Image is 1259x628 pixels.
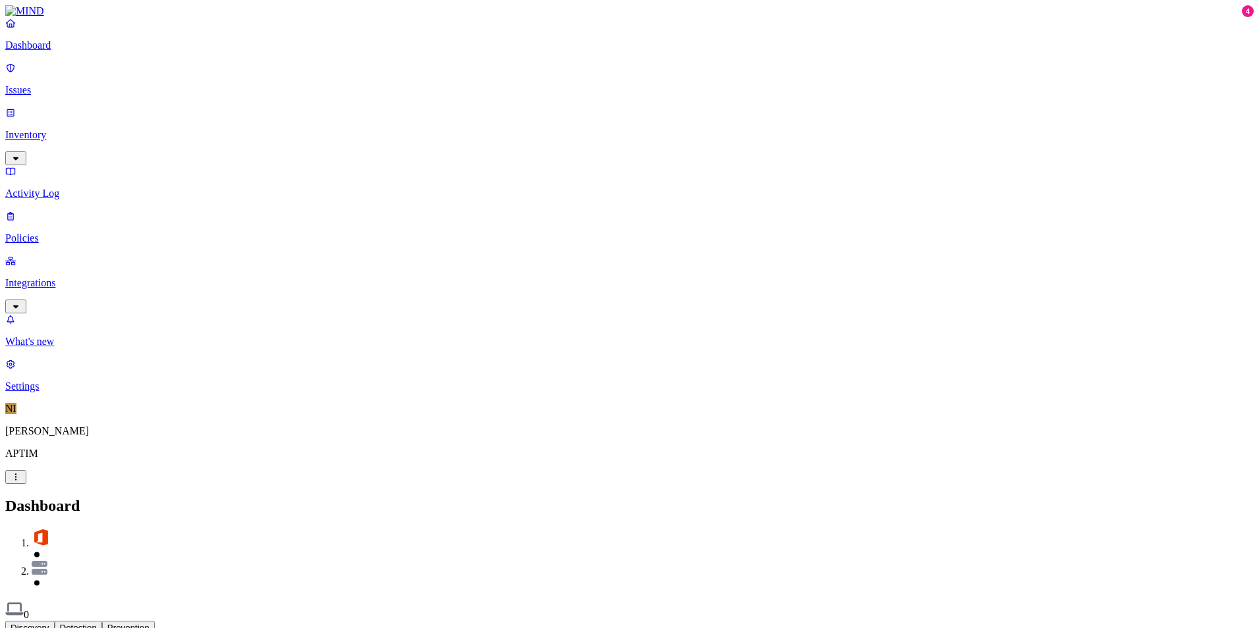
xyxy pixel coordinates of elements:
[5,313,1254,348] a: What's new
[5,107,1254,163] a: Inventory
[32,528,50,546] img: svg%3e
[24,609,29,620] span: 0
[5,448,1254,459] p: APTIM
[1242,5,1254,17] div: 4
[5,129,1254,141] p: Inventory
[5,380,1254,392] p: Settings
[5,17,1254,51] a: Dashboard
[5,336,1254,348] p: What's new
[5,62,1254,96] a: Issues
[5,600,24,618] img: svg%3e
[5,5,1254,17] a: MIND
[5,210,1254,244] a: Policies
[5,5,44,17] img: MIND
[5,277,1254,289] p: Integrations
[5,188,1254,199] p: Activity Log
[5,255,1254,311] a: Integrations
[5,425,1254,437] p: [PERSON_NAME]
[5,403,16,414] span: NI
[5,165,1254,199] a: Activity Log
[5,39,1254,51] p: Dashboard
[5,232,1254,244] p: Policies
[5,358,1254,392] a: Settings
[5,84,1254,96] p: Issues
[32,561,47,575] img: svg%3e
[5,497,1254,515] h2: Dashboard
